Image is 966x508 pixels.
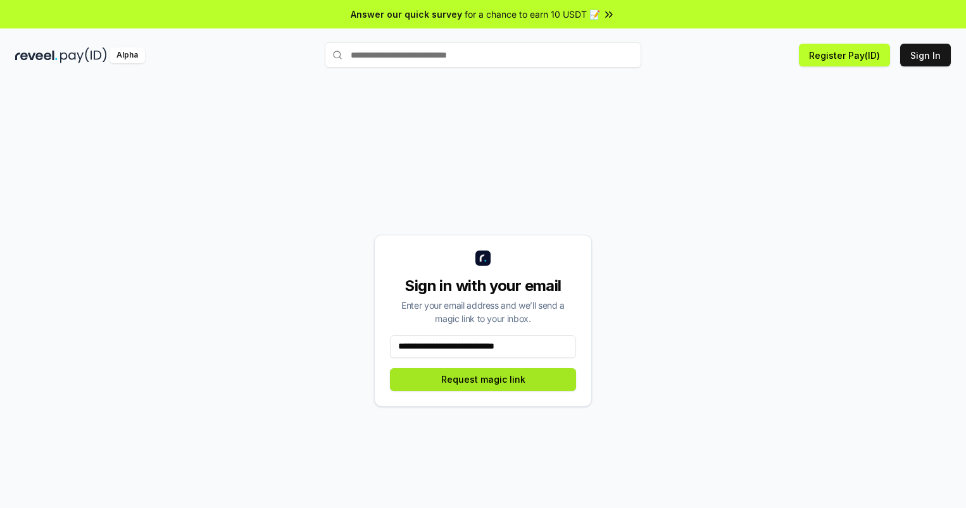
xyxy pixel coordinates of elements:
span: Answer our quick survey [351,8,462,21]
div: Alpha [110,47,145,63]
button: Sign In [900,44,951,66]
img: reveel_dark [15,47,58,63]
div: Sign in with your email [390,276,576,296]
div: Enter your email address and we’ll send a magic link to your inbox. [390,299,576,325]
img: logo_small [475,251,491,266]
button: Register Pay(ID) [799,44,890,66]
span: for a chance to earn 10 USDT 📝 [465,8,600,21]
button: Request magic link [390,368,576,391]
img: pay_id [60,47,107,63]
